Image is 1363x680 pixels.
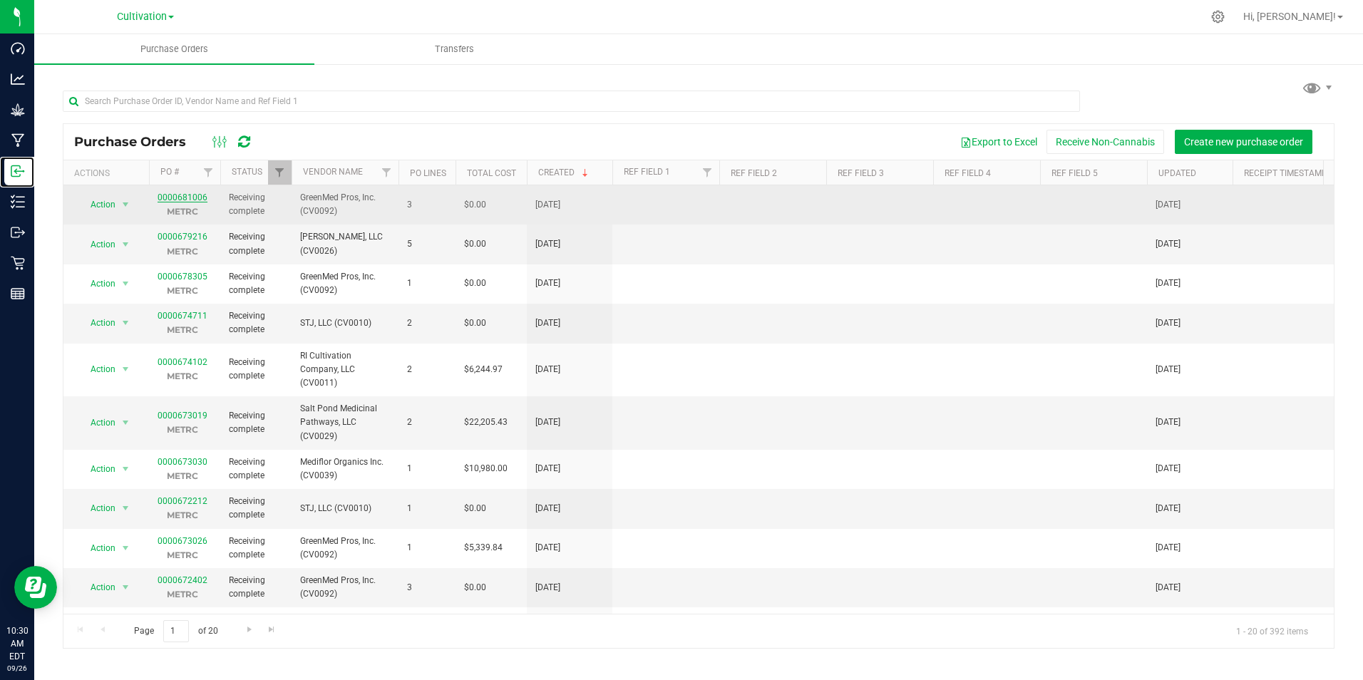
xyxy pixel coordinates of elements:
a: 0000673030 [158,457,207,467]
span: Action [78,235,116,254]
div: Actions [74,168,143,178]
inline-svg: Dashboard [11,41,25,56]
span: Receiving complete [229,309,283,336]
span: select [117,413,135,433]
a: Filter [375,160,398,185]
span: [DATE] [1156,581,1181,594]
span: $0.00 [464,581,486,594]
span: GreenMed Pros, Inc. (CV0092) [300,270,390,297]
p: METRC [158,469,207,483]
span: 1 [407,502,447,515]
span: Action [78,195,116,215]
a: 0000678305 [158,272,207,282]
span: select [117,274,135,294]
a: Updated [1158,168,1196,178]
span: 2 [407,316,447,330]
span: Page of 20 [122,620,230,642]
p: 09/26 [6,663,28,674]
span: Receiving complete [229,409,283,436]
span: select [117,459,135,479]
span: Transfers [416,43,493,56]
span: select [117,313,135,333]
span: Action [78,359,116,379]
inline-svg: Grow [11,103,25,117]
p: METRC [158,244,207,258]
span: [DATE] [535,237,560,251]
a: 0000673026 [158,536,207,546]
span: Salt Pond Medicinal Pathways, LLC (CV0029) [300,402,390,443]
span: $10,980.00 [464,462,508,475]
a: Filter [268,160,292,185]
span: 3 [407,198,447,212]
a: Filter [197,160,220,185]
input: Search Purchase Order ID, Vendor Name and Ref Field 1 [63,91,1080,112]
a: Go to the last page [262,620,282,639]
p: METRC [158,508,207,522]
a: 0000672402 [158,575,207,585]
span: Create new purchase order [1184,136,1303,148]
span: Receiving complete [229,270,283,297]
span: 1 [407,462,447,475]
span: $22,205.43 [464,416,508,429]
span: $0.00 [464,198,486,212]
input: 1 [163,620,189,642]
inline-svg: Inbound [11,164,25,178]
a: Ref Field 2 [731,168,777,178]
inline-svg: Inventory [11,195,25,209]
a: Ref Field 5 [1051,168,1098,178]
span: 2 [407,416,447,429]
a: 0000673019 [158,411,207,421]
a: Ref Field 1 [624,167,670,177]
inline-svg: Reports [11,287,25,301]
span: [DATE] [535,363,560,376]
span: Action [78,274,116,294]
span: Cultivation [117,11,167,23]
a: Purchase Orders [34,34,314,64]
a: 0000672212 [158,496,207,506]
span: [DATE] [535,502,560,515]
span: Action [78,577,116,597]
button: Create new purchase order [1175,130,1312,154]
span: Action [78,313,116,333]
span: [DATE] [1156,502,1181,515]
span: [DATE] [1156,316,1181,330]
span: Purchase Orders [121,43,227,56]
span: [DATE] [1156,462,1181,475]
a: 0000674711 [158,311,207,321]
span: [DATE] [535,581,560,594]
inline-svg: Manufacturing [11,133,25,148]
p: METRC [158,423,207,436]
span: $0.00 [464,502,486,515]
span: [DATE] [535,416,560,429]
a: 0000681006 [158,192,207,202]
span: 5 [407,237,447,251]
span: GreenMed Pros, Inc. (CV0092) [300,535,390,562]
p: METRC [158,369,207,383]
span: [DATE] [535,462,560,475]
span: RI Cultivation Company, LLC (CV0011) [300,349,390,391]
a: Total Cost [467,168,516,178]
button: Receive Non-Cannabis [1046,130,1164,154]
a: Ref Field 4 [945,168,991,178]
span: $6,244.97 [464,363,503,376]
span: select [117,359,135,379]
span: Purchase Orders [74,134,200,150]
inline-svg: Outbound [11,225,25,239]
span: select [117,235,135,254]
span: STJ, LLC (CV0010) [300,502,390,515]
span: Receiving complete [229,574,283,601]
span: select [117,538,135,558]
span: GreenMed Pros, Inc. (CV0092) [300,574,390,601]
p: METRC [158,587,207,601]
a: Status [232,167,262,177]
a: Receipt Timestamp [1244,168,1327,178]
span: [DATE] [535,316,560,330]
span: select [117,498,135,518]
span: Action [78,413,116,433]
p: METRC [158,205,207,218]
span: STJ, LLC (CV0010) [300,316,390,330]
span: Receiving complete [229,535,283,562]
span: [DATE] [535,277,560,290]
a: Transfers [314,34,595,64]
span: 1 [407,541,447,555]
